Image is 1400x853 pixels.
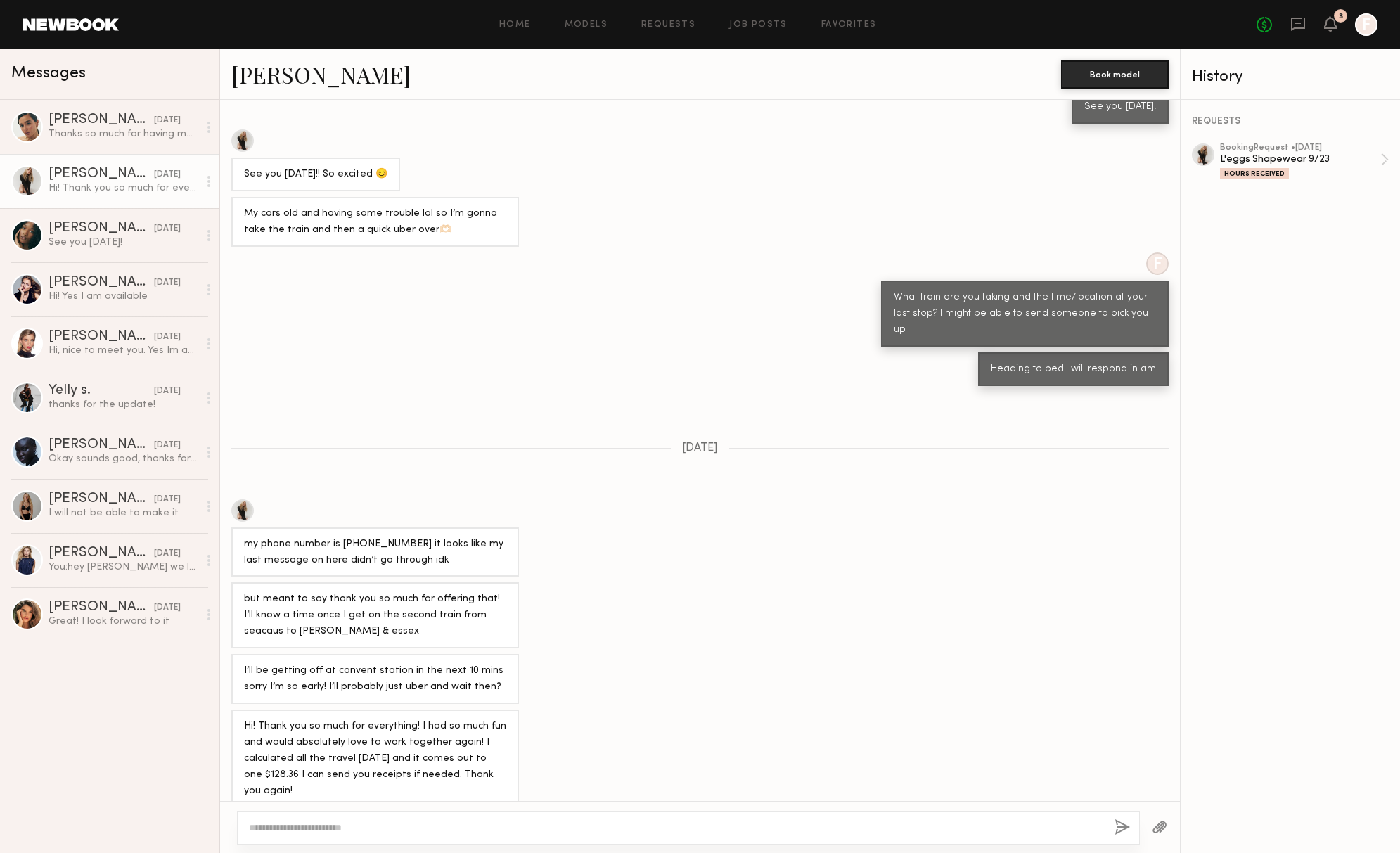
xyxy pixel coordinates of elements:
[154,493,181,506] div: [DATE]
[49,438,154,452] div: [PERSON_NAME]
[244,206,506,238] div: My cars old and having some trouble lol so I’m gonna take the train and then a quick uber over🫶🏻
[154,276,181,290] div: [DATE]
[154,547,181,560] div: [DATE]
[1220,168,1289,179] div: Hours Received
[1339,13,1343,20] div: 3
[154,331,181,344] div: [DATE]
[244,537,506,569] div: my phone number is [PHONE_NUMBER] it looks like my last message on here didn’t go through idk
[1061,68,1169,79] a: Book model
[49,181,198,195] div: Hi! Thank you so much for everything! I had so much fun and would absolutely love to work togethe...
[49,167,154,181] div: [PERSON_NAME]
[682,442,718,454] span: [DATE]
[991,361,1156,378] div: Heading to bed.. will respond in am
[49,615,198,628] div: Great! I look forward to it
[729,20,788,30] a: Job Posts
[49,398,198,411] div: thanks for the update!
[49,452,198,466] div: Okay sounds good, thanks for the update!
[154,114,181,127] div: [DATE]
[154,168,181,181] div: [DATE]
[1192,117,1389,127] div: REQUESTS
[49,560,198,574] div: You: hey [PERSON_NAME] we love your look, I am casting a photo/video shoot for the brand L'eggs f...
[1220,153,1380,166] div: L'eggs Shapewear 9/23
[244,591,506,640] div: but meant to say thank you so much for offering that! I’ll know a time once I get on the second t...
[154,601,181,615] div: [DATE]
[1061,60,1169,89] button: Book model
[49,276,154,290] div: [PERSON_NAME]
[49,330,154,344] div: [PERSON_NAME]
[49,601,154,615] div: [PERSON_NAME]
[49,546,154,560] div: [PERSON_NAME]
[49,492,154,506] div: [PERSON_NAME]
[1220,143,1380,153] div: booking Request • [DATE]
[11,65,86,82] span: Messages
[244,167,387,183] div: See you [DATE]!! So excited 😊
[49,113,154,127] div: [PERSON_NAME]
[1084,99,1156,115] div: See you [DATE]!
[49,236,198,249] div: See you [DATE]!
[821,20,877,30] a: Favorites
[154,439,181,452] div: [DATE]
[154,385,181,398] div: [DATE]
[641,20,695,30] a: Requests
[154,222,181,236] div: [DATE]
[49,506,198,520] div: I will not be able to make it
[244,719,506,800] div: Hi! Thank you so much for everything! I had so much fun and would absolutely love to work togethe...
[244,663,506,695] div: I’ll be getting off at convent station in the next 10 mins sorry I’m so early! I’ll probably just...
[49,222,154,236] div: [PERSON_NAME]
[231,59,411,89] a: [PERSON_NAME]
[894,290,1156,338] div: What train are you taking and the time/location at your last stop? I might be able to send someon...
[1192,69,1389,85] div: History
[49,290,198,303] div: Hi! Yes I am available
[565,20,608,30] a: Models
[49,384,154,398] div: Yelly s.
[49,127,198,141] div: Thanks so much for having me, I’d love the opportunity to work together on future shoots! -Bella
[499,20,531,30] a: Home
[49,344,198,357] div: Hi, nice to meet you. Yes Im available. Also, my Instagram is @meggirll. Thank you!
[1355,13,1377,36] a: F
[1220,143,1389,179] a: bookingRequest •[DATE]L'eggs Shapewear 9/23Hours Received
